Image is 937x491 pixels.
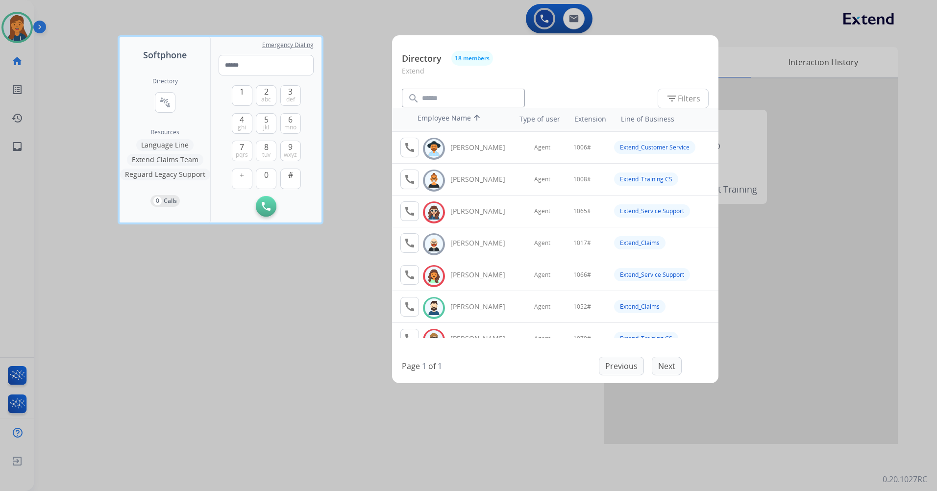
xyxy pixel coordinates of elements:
[427,141,441,156] img: avatar
[238,123,246,131] span: ghi
[569,109,611,129] th: Extension
[153,196,162,205] p: 0
[288,141,293,153] span: 9
[164,196,177,205] p: Calls
[288,169,293,181] span: #
[240,86,244,98] span: 1
[614,204,690,218] div: Extend_Service Support
[264,169,269,181] span: 0
[127,154,203,166] button: Extend Claims Team
[534,271,550,279] span: Agent
[427,237,441,252] img: avatar
[232,85,252,106] button: 1
[614,300,666,313] div: Extend_Claims
[573,239,591,247] span: 1017#
[284,151,297,159] span: wxyz
[286,96,295,103] span: def
[534,144,550,151] span: Agent
[450,334,516,344] div: [PERSON_NAME]
[404,269,416,281] mat-icon: call
[427,332,441,347] img: avatar
[666,93,700,104] span: Filters
[614,332,678,345] div: Extend_Training CS
[883,473,927,485] p: 0.20.1027RC
[404,142,416,153] mat-icon: call
[264,114,269,125] span: 5
[534,207,550,215] span: Agent
[256,169,276,189] button: 0
[288,114,293,125] span: 6
[573,335,591,343] span: 1070#
[402,360,420,372] p: Page
[427,300,441,316] img: avatar
[240,169,244,181] span: +
[428,360,436,372] p: of
[404,333,416,344] mat-icon: call
[236,151,248,159] span: pqrs
[280,169,301,189] button: #
[136,139,194,151] button: Language Line
[404,205,416,217] mat-icon: call
[159,97,171,108] mat-icon: connect_without_contact
[450,206,516,216] div: [PERSON_NAME]
[450,238,516,248] div: [PERSON_NAME]
[614,172,678,186] div: Extend_Training CS
[143,48,187,62] span: Softphone
[573,271,591,279] span: 1066#
[284,123,296,131] span: mno
[262,202,271,211] img: call-button
[240,114,244,125] span: 4
[573,144,591,151] span: 1006#
[450,270,516,280] div: [PERSON_NAME]
[262,151,271,159] span: tuv
[240,141,244,153] span: 7
[151,128,179,136] span: Resources
[450,174,516,184] div: [PERSON_NAME]
[256,85,276,106] button: 2abc
[262,41,314,49] span: Emergency Dialing
[471,113,483,125] mat-icon: arrow_upward
[427,173,441,188] img: avatar
[616,109,714,129] th: Line of Business
[427,205,441,220] img: avatar
[256,141,276,161] button: 8tuv
[450,143,516,152] div: [PERSON_NAME]
[280,141,301,161] button: 9wxyz
[280,113,301,134] button: 6mno
[264,86,269,98] span: 2
[232,169,252,189] button: +
[404,173,416,185] mat-icon: call
[264,141,269,153] span: 8
[451,51,493,66] button: 18 members
[534,175,550,183] span: Agent
[534,303,550,311] span: Agent
[402,52,442,65] p: Directory
[534,239,550,247] span: Agent
[614,141,695,154] div: Extend_Customer Service
[666,93,678,104] mat-icon: filter_list
[261,96,271,103] span: abc
[408,93,419,104] mat-icon: search
[534,335,550,343] span: Agent
[506,109,565,129] th: Type of user
[573,175,591,183] span: 1008#
[573,207,591,215] span: 1065#
[232,141,252,161] button: 7pqrs
[404,301,416,313] mat-icon: call
[614,236,666,249] div: Extend_Claims
[152,77,178,85] h2: Directory
[658,89,709,108] button: Filters
[120,169,210,180] button: Reguard Legacy Support
[413,108,501,130] th: Employee Name
[263,123,269,131] span: jkl
[256,113,276,134] button: 5jkl
[280,85,301,106] button: 3def
[232,113,252,134] button: 4ghi
[402,66,709,84] p: Extend
[404,237,416,249] mat-icon: call
[427,269,441,284] img: avatar
[573,303,591,311] span: 1052#
[150,195,180,207] button: 0Calls
[450,302,516,312] div: [PERSON_NAME]
[288,86,293,98] span: 3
